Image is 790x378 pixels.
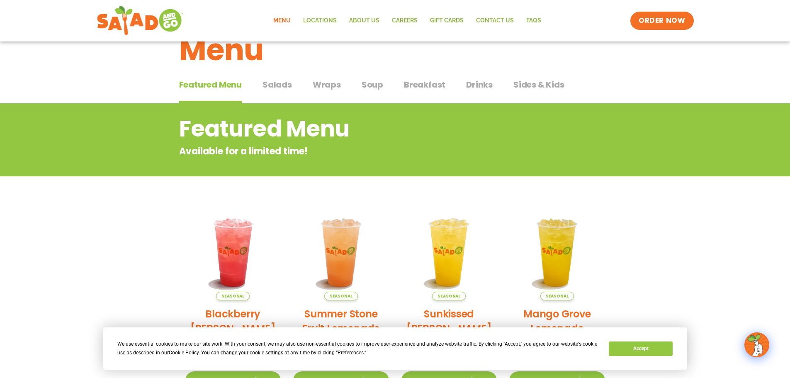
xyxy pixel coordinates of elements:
[179,144,544,158] p: Available for a limited time!
[297,11,343,30] a: Locations
[179,27,611,72] h1: Menu
[424,11,470,30] a: GIFT CARDS
[520,11,547,30] a: FAQs
[432,292,466,300] span: Seasonal
[639,16,685,26] span: ORDER NOW
[386,11,424,30] a: Careers
[630,12,693,30] a: ORDER NOW
[117,340,599,357] div: We use essential cookies to make our site work. With your consent, we may also use non-essential ...
[343,11,386,30] a: About Us
[540,292,574,300] span: Seasonal
[338,350,364,356] span: Preferences
[293,307,389,336] h2: Summer Stone Fruit Lemonade
[745,333,768,356] img: wpChatIcon
[103,327,687,370] div: Cookie Consent Prompt
[169,350,199,356] span: Cookie Policy
[179,76,611,104] div: Tabbed content
[401,205,497,300] img: Product photo for Sunkissed Yuzu Lemonade
[185,307,281,350] h2: Blackberry [PERSON_NAME] Lemonade
[263,78,292,91] span: Salads
[324,292,358,300] span: Seasonal
[185,205,281,300] img: Product photo for Blackberry Bramble Lemonade
[609,341,673,356] button: Accept
[466,78,493,91] span: Drinks
[293,205,389,300] img: Product photo for Summer Stone Fruit Lemonade
[509,205,605,300] img: Product photo for Mango Grove Lemonade
[216,292,250,300] span: Seasonal
[362,78,383,91] span: Soup
[179,112,544,146] h2: Featured Menu
[97,4,184,37] img: new-SAG-logo-768×292
[313,78,341,91] span: Wraps
[509,307,605,336] h2: Mango Grove Lemonade
[267,11,297,30] a: Menu
[401,307,497,336] h2: Sunkissed [PERSON_NAME]
[179,78,242,91] span: Featured Menu
[470,11,520,30] a: Contact Us
[404,78,445,91] span: Breakfast
[513,78,564,91] span: Sides & Kids
[267,11,547,30] nav: Menu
